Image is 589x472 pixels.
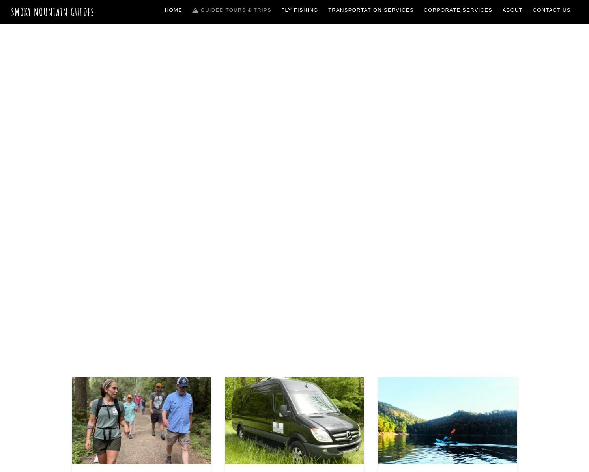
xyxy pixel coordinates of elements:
a: Guided Tours & Trips [189,2,275,19]
img: Small Group Day Tours [225,377,364,464]
h1: The ONLY one-stop, full Service Guide Company for the Gatlinburg and [GEOGRAPHIC_DATA] side of th... [116,187,473,308]
img: Extraordinary Day HIkes [72,377,211,464]
a: Transportation Services [325,2,417,19]
a: About [499,2,526,19]
a: Smoky Mountain Guides [11,6,95,19]
span: Guided Trips & Tours [196,143,393,175]
a: Home [162,2,185,19]
a: Contact Us [530,2,574,19]
a: Corporate Services [421,2,496,19]
a: Fly Fishing [279,2,322,19]
img: Flatwater Kayak Tours [378,377,517,464]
